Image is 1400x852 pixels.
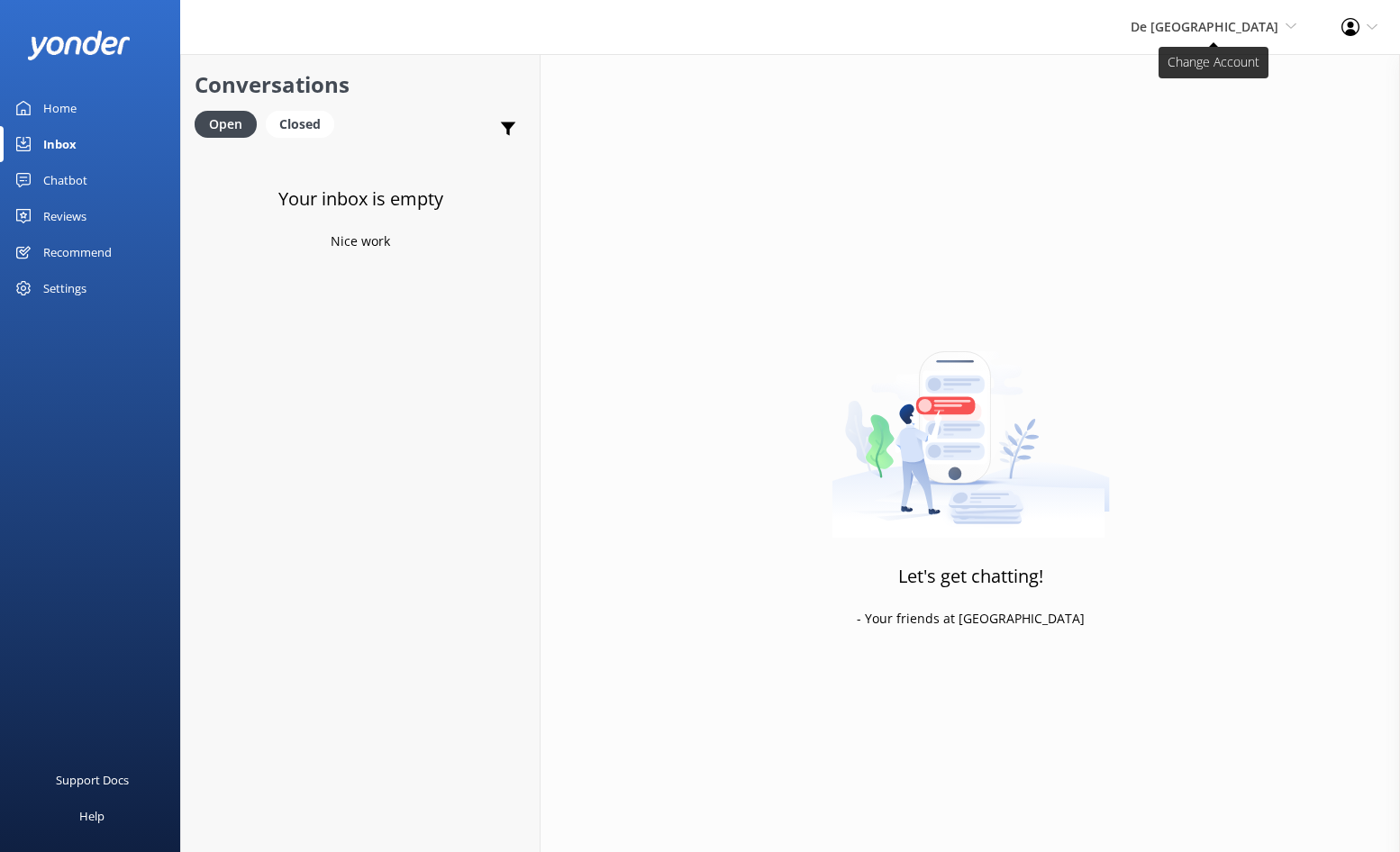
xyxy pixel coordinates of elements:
div: Open [195,111,257,138]
span: De [GEOGRAPHIC_DATA] [1131,18,1278,35]
div: Reviews [43,198,86,234]
div: Support Docs [56,762,129,798]
div: Settings [43,270,86,306]
div: Chatbot [43,162,87,198]
img: yonder-white-logo.png [27,31,131,60]
p: - Your friends at [GEOGRAPHIC_DATA] [857,609,1085,629]
img: artwork of a man stealing a conversation from at giant smartphone [832,313,1110,539]
h3: Your inbox is empty [278,185,443,213]
a: Open [195,113,266,133]
h3: Let's get chatting! [898,562,1043,591]
h2: Conversations [195,68,526,102]
div: Inbox [43,126,77,162]
a: Closed [266,113,343,133]
div: Home [43,90,77,126]
div: Help [79,798,105,834]
div: Recommend [43,234,112,270]
div: Closed [266,111,334,138]
p: Nice work [331,231,390,251]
